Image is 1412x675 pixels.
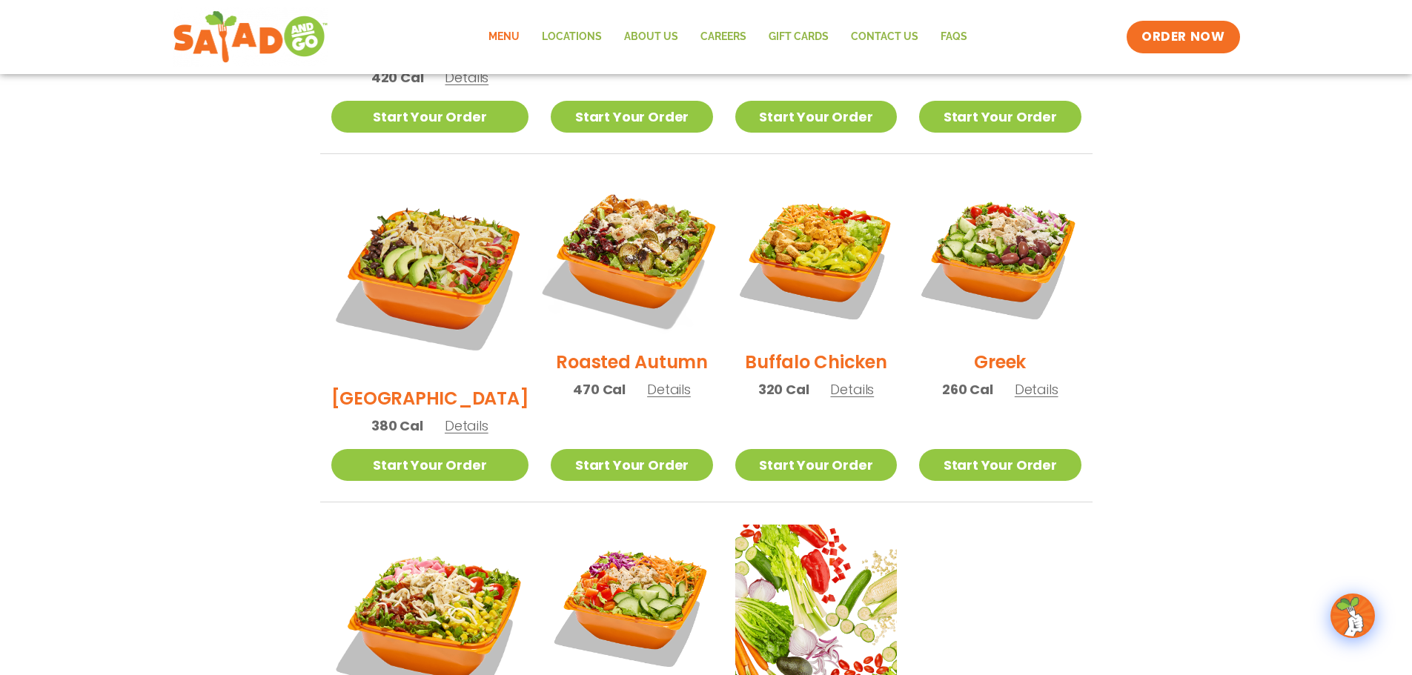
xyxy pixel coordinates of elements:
[573,379,626,399] span: 470 Cal
[173,7,329,67] img: new-SAG-logo-768×292
[745,349,886,375] h2: Buffalo Chicken
[647,380,691,399] span: Details
[331,385,529,411] h2: [GEOGRAPHIC_DATA]
[735,101,897,133] a: Start Your Order
[556,349,708,375] h2: Roasted Autumn
[735,449,897,481] a: Start Your Order
[1127,21,1239,53] a: ORDER NOW
[477,20,978,54] nav: Menu
[758,20,840,54] a: GIFT CARDS
[919,449,1081,481] a: Start Your Order
[551,101,712,133] a: Start Your Order
[758,379,809,399] span: 320 Cal
[331,101,529,133] a: Start Your Order
[830,380,874,399] span: Details
[331,449,529,481] a: Start Your Order
[840,20,929,54] a: Contact Us
[371,67,424,87] span: 420 Cal
[331,176,529,374] img: Product photo for BBQ Ranch Salad
[537,162,726,352] img: Product photo for Roasted Autumn Salad
[477,20,531,54] a: Menu
[942,379,993,399] span: 260 Cal
[689,20,758,54] a: Careers
[929,20,978,54] a: FAQs
[613,20,689,54] a: About Us
[735,176,897,338] img: Product photo for Buffalo Chicken Salad
[1332,595,1373,636] img: wpChatIcon
[551,449,712,481] a: Start Your Order
[445,416,488,435] span: Details
[1015,380,1058,399] span: Details
[445,68,488,87] span: Details
[371,416,423,436] span: 380 Cal
[919,176,1081,338] img: Product photo for Greek Salad
[1141,28,1224,46] span: ORDER NOW
[531,20,613,54] a: Locations
[974,349,1026,375] h2: Greek
[919,101,1081,133] a: Start Your Order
